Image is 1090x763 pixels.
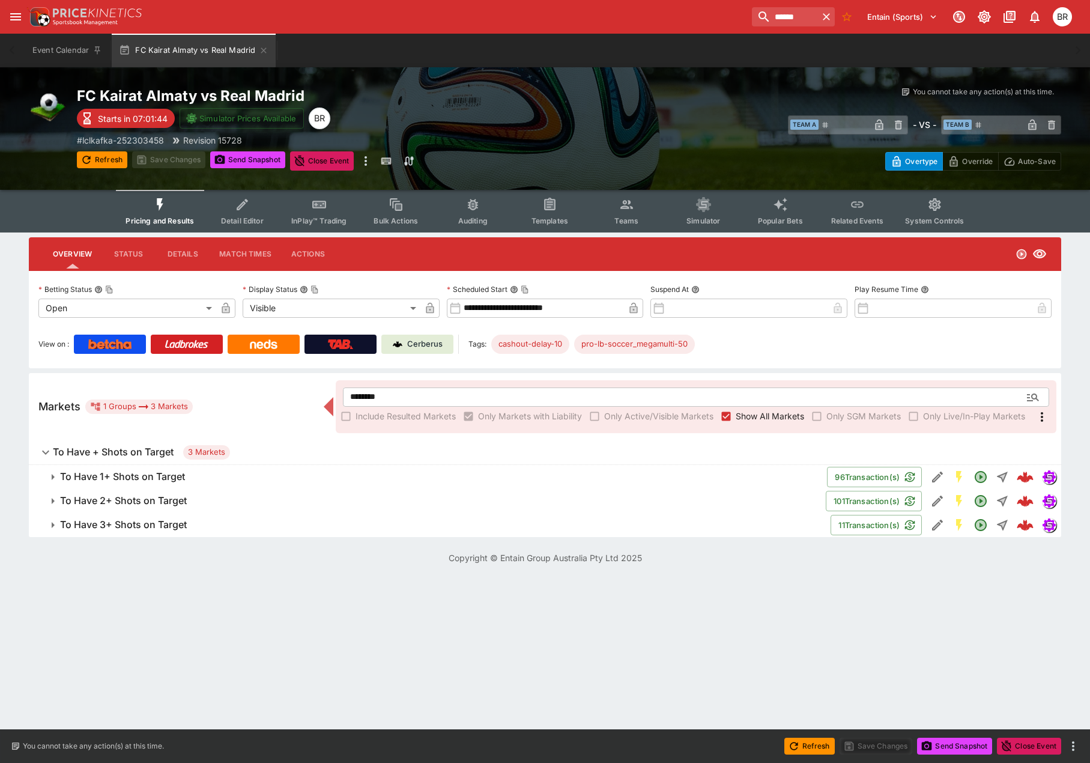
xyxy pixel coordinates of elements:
[491,338,569,350] span: cashout-delay-10
[90,400,188,414] div: 1 Groups 3 Markets
[38,284,92,294] p: Betting Status
[1018,155,1056,168] p: Auto-Save
[973,494,988,508] svg: Open
[790,120,819,130] span: Team A
[281,240,335,269] button: Actions
[1013,513,1037,537] a: 2794ab11-a0cc-4710-a6c2-e5bc25c4ae64
[300,285,308,294] button: Display StatusCopy To Clipboard
[29,513,831,537] button: To Have 3+ Shots on Target
[973,470,988,484] svg: Open
[827,467,922,487] button: 96Transaction(s)
[614,216,638,225] span: Teams
[116,190,973,233] div: Event type filters
[491,335,569,354] div: Betting Target: cerberus
[1042,518,1056,532] div: simulator
[860,7,945,26] button: Select Tenant
[758,216,803,225] span: Popular Bets
[855,284,918,294] p: Play Resume Time
[973,518,988,532] svg: Open
[1013,465,1037,489] a: f033954e-d2f0-4aa7-975b-1afd9f3d7dc2
[29,440,1061,464] button: To Have + Shots on Target3 Markets
[77,134,164,147] p: Copy To Clipboard
[1042,470,1056,484] div: simulator
[736,410,804,422] span: Show All Markets
[101,240,156,269] button: Status
[784,738,835,755] button: Refresh
[1017,517,1034,533] div: 2794ab11-a0cc-4710-a6c2-e5bc25c4ae64
[1042,494,1056,508] div: simulator
[992,514,1013,536] button: Straight
[328,339,353,349] img: TabNZ
[1066,739,1080,753] button: more
[1049,4,1076,30] button: Ben Raymond
[221,216,264,225] span: Detail Editor
[927,466,948,488] button: Edit Detail
[291,216,347,225] span: InPlay™ Trading
[1017,493,1034,509] div: 7a049bc6-8058-4e08-b191-6711e1dde537
[243,284,297,294] p: Display Status
[183,134,242,147] p: Revision 15728
[691,285,700,294] button: Suspend At
[992,490,1013,512] button: Straight
[1032,247,1047,261] svg: Visible
[1043,494,1056,508] img: simulator
[905,216,964,225] span: System Controls
[1043,518,1056,532] img: simulator
[210,151,285,168] button: Send Snapshot
[309,108,330,129] div: Ben Raymond
[381,335,453,354] a: Cerberus
[752,7,818,26] input: search
[180,108,304,129] button: Simulator Prices Available
[77,87,569,105] h2: Copy To Clipboard
[243,299,420,318] div: Visible
[393,339,402,349] img: Cerberus
[165,339,208,349] img: Ladbrokes
[290,151,354,171] button: Close Event
[1017,469,1034,485] div: f033954e-d2f0-4aa7-975b-1afd9f3d7dc2
[60,518,187,531] h6: To Have 3+ Shots on Target
[29,489,826,513] button: To Have 2+ Shots on Target
[25,34,109,67] button: Event Calendar
[77,151,127,168] button: Refresh
[29,465,827,489] button: To Have 1+ Shots on Target
[998,152,1061,171] button: Auto-Save
[531,216,568,225] span: Templates
[970,490,992,512] button: Open
[105,285,114,294] button: Copy To Clipboard
[1043,470,1056,484] img: simulator
[1035,410,1049,424] svg: More
[905,155,937,168] p: Overtype
[837,7,856,26] button: No Bookmarks
[521,285,529,294] button: Copy To Clipboard
[604,410,713,422] span: Only Active/Visible Markets
[992,466,1013,488] button: Straight
[831,515,922,535] button: 11Transaction(s)
[183,446,230,458] span: 3 Markets
[1017,469,1034,485] img: logo-cerberus--red.svg
[826,410,901,422] span: Only SGM Markets
[1017,493,1034,509] img: logo-cerberus--red.svg
[1024,6,1046,28] button: Notifications
[98,112,168,125] p: Starts in 07:01:44
[26,5,50,29] img: PriceKinetics Logo
[468,335,486,354] label: Tags:
[917,738,992,755] button: Send Snapshot
[826,491,922,511] button: 101Transaction(s)
[23,741,164,752] p: You cannot take any action(s) at this time.
[927,514,948,536] button: Edit Detail
[885,152,1061,171] div: Start From
[970,466,992,488] button: Open
[948,514,970,536] button: SGM Enabled
[574,338,695,350] span: pro-lb-soccer_megamulti-50
[447,284,507,294] p: Scheduled Start
[29,87,67,125] img: soccer.png
[973,6,995,28] button: Toggle light/dark mode
[38,335,69,354] label: View on :
[999,6,1020,28] button: Documentation
[970,514,992,536] button: Open
[913,118,936,131] h6: - VS -
[156,240,210,269] button: Details
[458,216,488,225] span: Auditing
[407,338,443,350] p: Cerberus
[94,285,103,294] button: Betting StatusCopy To Clipboard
